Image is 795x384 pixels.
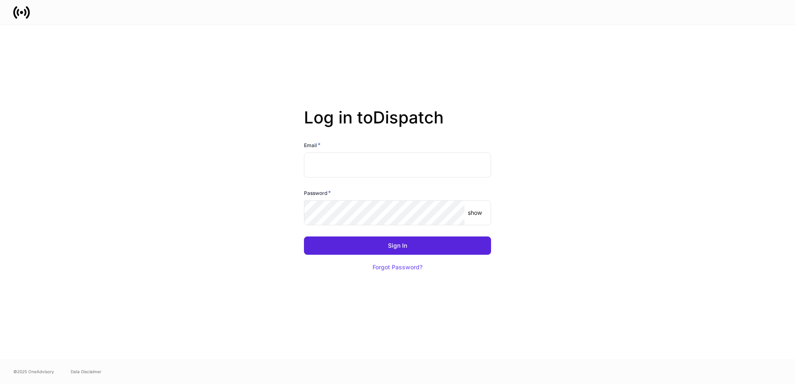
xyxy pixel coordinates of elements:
[13,368,54,375] span: © 2025 OneAdvisory
[304,141,321,149] h6: Email
[362,258,433,276] button: Forgot Password?
[373,264,422,270] div: Forgot Password?
[71,368,101,375] a: Data Disclaimer
[304,108,491,141] h2: Log in to Dispatch
[304,236,491,255] button: Sign In
[388,243,407,249] div: Sign In
[468,209,482,217] p: show
[304,189,331,197] h6: Password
